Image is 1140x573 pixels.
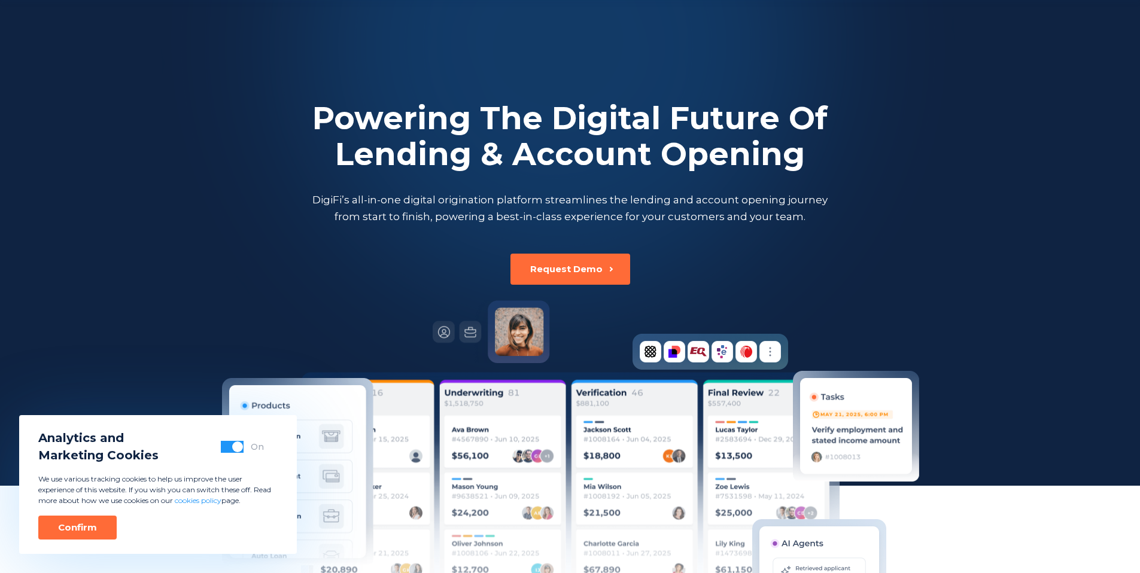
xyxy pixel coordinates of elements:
[38,447,159,464] span: Marketing Cookies
[530,263,603,275] div: Request Demo
[310,191,831,225] p: DigiFi’s all-in-one digital origination platform streamlines the lending and account opening jour...
[38,516,117,540] button: Confirm
[38,429,159,447] span: Analytics and
[58,522,97,534] div: Confirm
[38,474,278,506] p: We use various tracking cookies to help us improve the user experience of this website. If you wi...
[175,496,221,505] a: cookies policy
[251,441,264,453] div: On
[310,100,831,172] h2: Powering The Digital Future Of Lending & Account Opening
[510,254,630,285] button: Request Demo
